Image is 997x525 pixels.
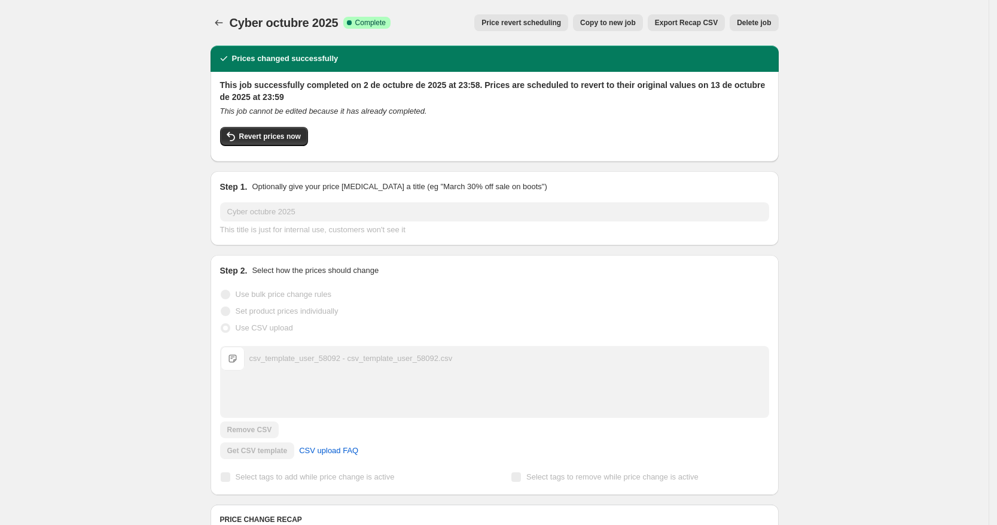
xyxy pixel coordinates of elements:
[355,18,386,28] span: Complete
[252,265,379,277] p: Select how the prices should change
[655,18,718,28] span: Export Recap CSV
[239,132,301,141] span: Revert prices now
[481,18,561,28] span: Price revert scheduling
[249,353,453,365] div: csv_template_user_58092 - csv_template_user_58092.csv
[299,445,358,457] span: CSV upload FAQ
[230,16,339,29] span: Cyber octubre 2025
[220,515,769,524] h6: PRICE CHANGE RECAP
[730,14,778,31] button: Delete job
[211,14,227,31] button: Price change jobs
[220,181,248,193] h2: Step 1.
[220,202,769,221] input: 30% off holiday sale
[648,14,725,31] button: Export Recap CSV
[220,127,308,146] button: Revert prices now
[220,265,248,277] h2: Step 2.
[252,181,547,193] p: Optionally give your price [MEDICAL_DATA] a title (eg "March 30% off sale on boots")
[232,53,339,65] h2: Prices changed successfully
[737,18,771,28] span: Delete job
[526,472,699,481] span: Select tags to remove while price change is active
[220,79,769,103] h2: This job successfully completed on 2 de octubre de 2025 at 23:58. Prices are scheduled to revert ...
[236,323,293,332] span: Use CSV upload
[220,107,427,116] i: This job cannot be edited because it has already completed.
[580,18,636,28] span: Copy to new job
[292,441,365,460] a: CSV upload FAQ
[573,14,643,31] button: Copy to new job
[236,290,331,299] span: Use bulk price change rules
[474,14,568,31] button: Price revert scheduling
[236,306,339,315] span: Set product prices individually
[236,472,395,481] span: Select tags to add while price change is active
[220,225,405,234] span: This title is just for internal use, customers won't see it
